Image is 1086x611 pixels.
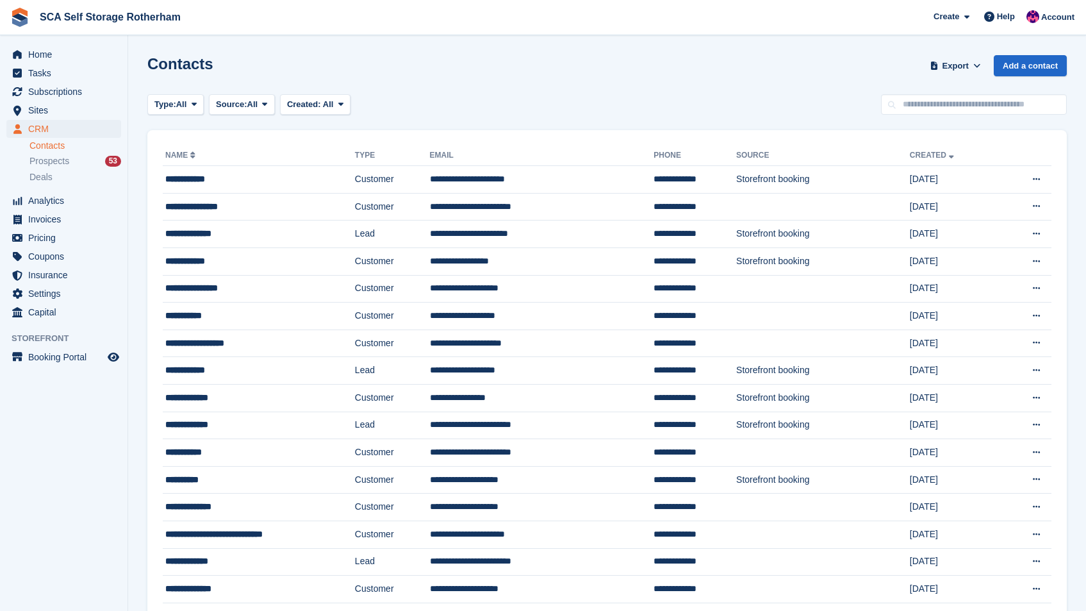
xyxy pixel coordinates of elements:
[355,521,430,548] td: Customer
[355,466,430,494] td: Customer
[28,210,105,228] span: Invoices
[355,146,430,166] th: Type
[28,192,105,210] span: Analytics
[6,101,121,119] a: menu
[28,348,105,366] span: Booking Portal
[6,303,121,321] a: menu
[736,357,910,385] td: Storefront booking
[28,229,105,247] span: Pricing
[280,94,350,115] button: Created: All
[6,285,121,303] a: menu
[994,55,1067,76] a: Add a contact
[934,10,959,23] span: Create
[910,193,1000,221] td: [DATE]
[1026,10,1039,23] img: Sam Chapman
[736,166,910,194] td: Storefront booking
[29,171,53,183] span: Deals
[910,247,1000,275] td: [DATE]
[736,384,910,412] td: Storefront booking
[910,439,1000,467] td: [DATE]
[736,412,910,439] td: Storefront booking
[323,99,334,109] span: All
[29,140,121,152] a: Contacts
[910,412,1000,439] td: [DATE]
[28,83,105,101] span: Subscriptions
[209,94,275,115] button: Source: All
[910,576,1000,603] td: [DATE]
[28,285,105,303] span: Settings
[28,46,105,63] span: Home
[736,221,910,248] td: Storefront booking
[6,229,121,247] a: menu
[910,221,1000,248] td: [DATE]
[910,521,1000,548] td: [DATE]
[6,46,121,63] a: menu
[910,151,957,160] a: Created
[355,193,430,221] td: Customer
[910,466,1000,494] td: [DATE]
[927,55,983,76] button: Export
[355,494,430,521] td: Customer
[28,266,105,284] span: Insurance
[355,330,430,357] td: Customer
[6,120,121,138] a: menu
[29,155,121,168] a: Prospects 53
[355,357,430,385] td: Lead
[355,303,430,330] td: Customer
[28,64,105,82] span: Tasks
[910,166,1000,194] td: [DATE]
[355,275,430,303] td: Customer
[1041,11,1074,24] span: Account
[355,576,430,603] td: Customer
[147,55,213,72] h1: Contacts
[29,155,69,167] span: Prospects
[355,221,430,248] td: Lead
[736,146,910,166] th: Source
[997,10,1015,23] span: Help
[106,349,121,365] a: Preview store
[910,275,1000,303] td: [DATE]
[910,303,1000,330] td: [DATE]
[6,210,121,228] a: menu
[910,548,1000,576] td: [DATE]
[287,99,321,109] span: Created:
[12,332,128,345] span: Storefront
[355,247,430,275] td: Customer
[216,98,247,111] span: Source:
[910,357,1000,385] td: [DATE]
[355,439,430,467] td: Customer
[910,384,1000,412] td: [DATE]
[10,8,29,27] img: stora-icon-8386f47178a22dfd0bd8f6a31ec36ba5ce8667c1dd55bd0f319d3a0aa187defe.svg
[176,98,187,111] span: All
[154,98,176,111] span: Type:
[28,101,105,119] span: Sites
[147,94,204,115] button: Type: All
[29,171,121,184] a: Deals
[6,247,121,265] a: menu
[6,192,121,210] a: menu
[165,151,198,160] a: Name
[355,384,430,412] td: Customer
[736,247,910,275] td: Storefront booking
[6,83,121,101] a: menu
[105,156,121,167] div: 53
[247,98,258,111] span: All
[35,6,186,28] a: SCA Self Storage Rotherham
[654,146,736,166] th: Phone
[28,303,105,321] span: Capital
[430,146,654,166] th: Email
[910,494,1000,521] td: [DATE]
[6,348,121,366] a: menu
[28,247,105,265] span: Coupons
[355,166,430,194] td: Customer
[6,64,121,82] a: menu
[942,60,969,72] span: Export
[736,466,910,494] td: Storefront booking
[28,120,105,138] span: CRM
[355,548,430,576] td: Lead
[355,412,430,439] td: Lead
[910,330,1000,357] td: [DATE]
[6,266,121,284] a: menu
